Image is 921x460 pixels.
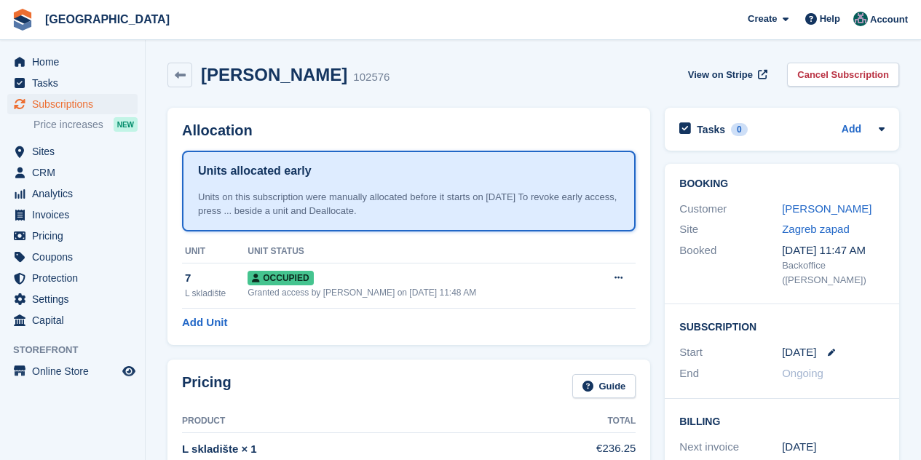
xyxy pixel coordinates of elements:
[248,271,313,285] span: Occupied
[782,367,823,379] span: Ongoing
[32,289,119,309] span: Settings
[679,413,885,428] h2: Billing
[33,118,103,132] span: Price increases
[782,202,871,215] a: [PERSON_NAME]
[32,52,119,72] span: Home
[7,73,138,93] a: menu
[201,65,347,84] h2: [PERSON_NAME]
[12,9,33,31] img: stora-icon-8386f47178a22dfd0bd8f6a31ec36ba5ce8667c1dd55bd0f319d3a0aa187defe.svg
[820,12,840,26] span: Help
[748,12,777,26] span: Create
[182,410,552,433] th: Product
[248,286,590,299] div: Granted access by [PERSON_NAME] on [DATE] 11:48 AM
[32,310,119,330] span: Capital
[572,374,636,398] a: Guide
[7,361,138,381] a: menu
[782,344,816,361] time: 2025-09-01 23:00:00 UTC
[7,247,138,267] a: menu
[7,162,138,183] a: menu
[32,361,119,381] span: Online Store
[182,122,636,139] h2: Allocation
[679,344,782,361] div: Start
[679,365,782,382] div: End
[32,94,119,114] span: Subscriptions
[32,73,119,93] span: Tasks
[679,319,885,333] h2: Subscription
[787,63,899,87] a: Cancel Subscription
[7,226,138,246] a: menu
[13,343,145,357] span: Storefront
[185,287,248,300] div: L skladište
[688,68,753,82] span: View on Stripe
[697,123,725,136] h2: Tasks
[870,12,908,27] span: Account
[248,240,590,263] th: Unit Status
[32,205,119,225] span: Invoices
[679,178,885,190] h2: Booking
[33,116,138,132] a: Price increases NEW
[782,258,885,287] div: Backoffice ([PERSON_NAME])
[198,162,312,180] h1: Units allocated early
[198,190,620,218] div: Units on this subscription were manually allocated before it starts on [DATE] To revoke early acc...
[185,270,248,287] div: 7
[182,374,232,398] h2: Pricing
[7,205,138,225] a: menu
[182,441,552,458] div: L skladište × 1
[7,141,138,162] a: menu
[782,242,885,259] div: [DATE] 11:47 AM
[552,410,636,433] th: Total
[182,314,227,331] a: Add Unit
[7,183,138,204] a: menu
[679,242,782,287] div: Booked
[679,201,782,218] div: Customer
[782,223,850,235] a: Zagreb zapad
[679,221,782,238] div: Site
[853,12,868,26] img: Željko Gobac
[32,162,119,183] span: CRM
[353,69,390,86] div: 102576
[39,7,175,31] a: [GEOGRAPHIC_DATA]
[114,117,138,132] div: NEW
[7,268,138,288] a: menu
[32,141,119,162] span: Sites
[32,247,119,267] span: Coupons
[32,268,119,288] span: Protection
[7,52,138,72] a: menu
[682,63,770,87] a: View on Stripe
[7,289,138,309] a: menu
[32,183,119,204] span: Analytics
[842,122,861,138] a: Add
[7,94,138,114] a: menu
[679,439,782,456] div: Next invoice
[7,310,138,330] a: menu
[32,226,119,246] span: Pricing
[782,439,885,456] div: [DATE]
[182,240,248,263] th: Unit
[731,123,748,136] div: 0
[120,362,138,380] a: Preview store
